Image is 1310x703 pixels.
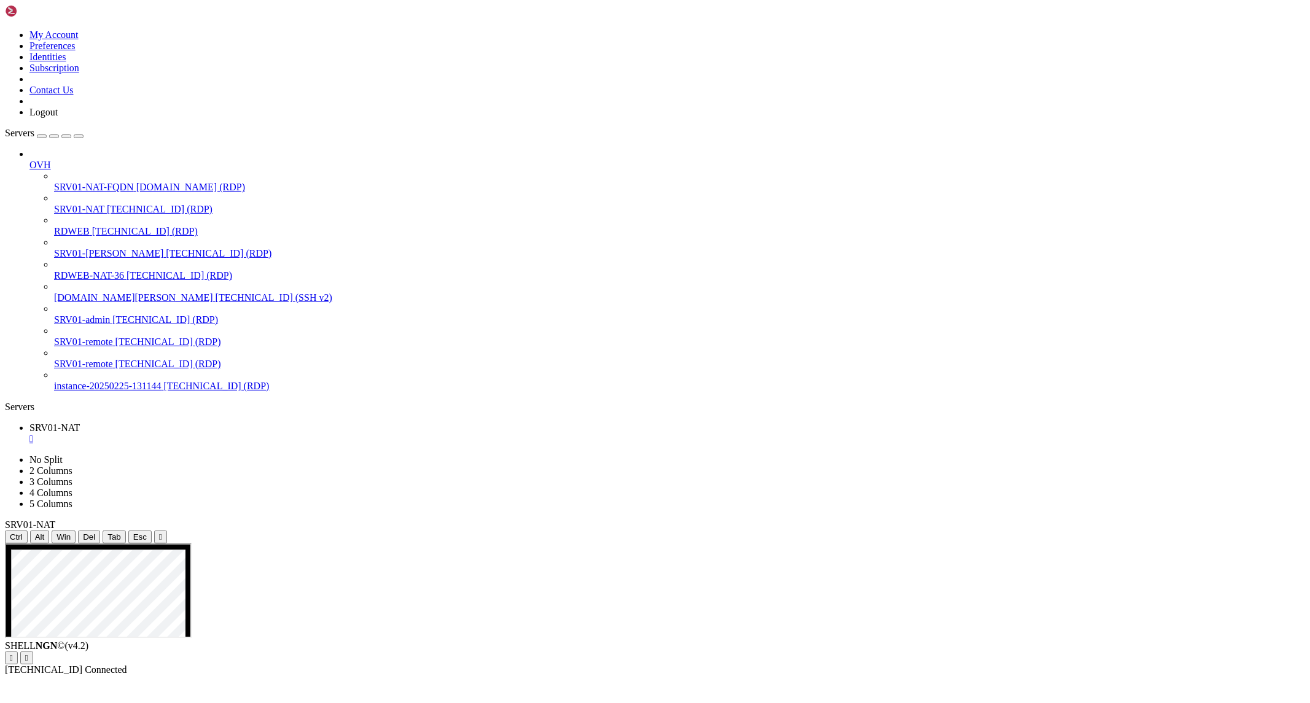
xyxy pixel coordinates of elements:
a: [DOMAIN_NAME][PERSON_NAME] [TECHNICAL_ID] (SSH v2) [54,292,1305,303]
span: SRV01-NAT [54,204,104,214]
a: Servers [5,128,84,138]
span: [TECHNICAL_ID] (RDP) [107,204,212,214]
li: OVH [29,149,1305,392]
button: Alt [30,530,50,543]
li: SRV01-admin [TECHNICAL_ID] (RDP) [54,303,1305,325]
button: Del [78,530,100,543]
span: [TECHNICAL_ID] (RDP) [166,248,271,258]
a: SRV01-admin [TECHNICAL_ID] (RDP) [54,314,1305,325]
span: [TECHNICAL_ID] (RDP) [163,381,269,391]
a: 2 Columns [29,465,72,476]
span: [TECHNICAL_ID] (RDP) [115,359,221,369]
a: Identities [29,52,66,62]
button: Win [52,530,76,543]
a: RDWEB [TECHNICAL_ID] (RDP) [54,226,1305,237]
a: SRV01-[PERSON_NAME] [TECHNICAL_ID] (RDP) [54,248,1305,259]
div:  [25,653,28,662]
span: Alt [35,532,45,542]
span: SRV01-NAT-FQDN [54,182,134,192]
li: [DOMAIN_NAME][PERSON_NAME] [TECHNICAL_ID] (SSH v2) [54,281,1305,303]
span: Servers [5,128,34,138]
button: Ctrl [5,530,28,543]
a: My Account [29,29,79,40]
li: RDWEB [TECHNICAL_ID] (RDP) [54,215,1305,237]
a: 5 Columns [29,499,72,509]
span: SHELL © [5,640,88,651]
a: RDWEB-NAT-36 [TECHNICAL_ID] (RDP) [54,270,1305,281]
span: SRV01-admin [54,314,110,325]
span: instance-20250225-131144 [54,381,161,391]
a: No Split [29,454,63,465]
span: Tab [107,532,121,542]
span: OVH [29,160,51,170]
li: SRV01-remote [TECHNICAL_ID] (RDP) [54,325,1305,348]
img: Shellngn [5,5,76,17]
a: OVH [29,160,1305,171]
span: RDWEB [54,226,90,236]
li: SRV01-NAT-FQDN [DOMAIN_NAME] (RDP) [54,171,1305,193]
div:  [10,653,13,662]
span: [DOMAIN_NAME] (RDP) [136,182,245,192]
span: 4.2.0 [65,640,89,651]
button:  [20,651,33,664]
button:  [5,651,18,664]
span: SRV01-remote [54,359,113,369]
span: Ctrl [10,532,23,542]
span: Win [57,532,71,542]
b: NGN [36,640,58,651]
span: Del [83,532,95,542]
span: [TECHNICAL_ID] (SSH v2) [216,292,332,303]
span: [TECHNICAL_ID] (RDP) [115,336,221,347]
a: SRV01-NAT-FQDN [DOMAIN_NAME] (RDP) [54,182,1305,193]
div:  [159,532,162,542]
li: SRV01-NAT [TECHNICAL_ID] (RDP) [54,193,1305,215]
button:  [154,530,167,543]
a: SRV01-remote [TECHNICAL_ID] (RDP) [54,359,1305,370]
a: Subscription [29,63,79,73]
li: RDWEB-NAT-36 [TECHNICAL_ID] (RDP) [54,259,1305,281]
button: Esc [128,530,152,543]
span: [TECHNICAL_ID] (RDP) [112,314,218,325]
a: SRV01-remote [TECHNICAL_ID] (RDP) [54,336,1305,348]
a:  [29,433,1305,445]
a: Contact Us [29,85,74,95]
span: Esc [133,532,147,542]
span: [TECHNICAL_ID] (RDP) [127,270,232,281]
span: Connected [85,664,127,675]
span: SRV01-NAT [5,519,55,530]
a: 4 Columns [29,487,72,498]
span: SRV01-[PERSON_NAME] [54,248,163,258]
li: SRV01-[PERSON_NAME] [TECHNICAL_ID] (RDP) [54,237,1305,259]
li: instance-20250225-131144 [TECHNICAL_ID] (RDP) [54,370,1305,392]
a: Preferences [29,41,76,51]
span: RDWEB-NAT-36 [54,270,124,281]
li: SRV01-remote [TECHNICAL_ID] (RDP) [54,348,1305,370]
a: SRV01-NAT [29,422,1305,445]
a: 3 Columns [29,476,72,487]
a: SRV01-NAT [TECHNICAL_ID] (RDP) [54,204,1305,215]
span: [DOMAIN_NAME][PERSON_NAME] [54,292,213,303]
a: instance-20250225-131144 [TECHNICAL_ID] (RDP) [54,381,1305,392]
div: Servers [5,402,1305,413]
span: SRV01-remote [54,336,113,347]
span: [TECHNICAL_ID] [5,664,82,675]
span: [TECHNICAL_ID] (RDP) [92,226,198,236]
span: SRV01-NAT [29,422,80,433]
button: Tab [103,530,126,543]
a: Logout [29,107,58,117]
